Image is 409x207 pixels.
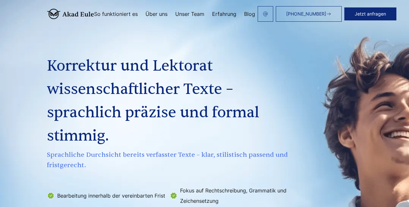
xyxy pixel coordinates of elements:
[170,185,289,206] li: Fokus auf Rechtschreibung, Grammatik und Zeichensetzung
[47,9,94,19] img: logo
[47,54,290,148] h1: Korrektur und Lektorat wissenschaftlicher Texte – sprachlich präzise und formal stimmig.
[175,11,204,17] a: Unser Team
[276,6,342,22] a: [PHONE_NUMBER]
[212,11,236,17] a: Erfahrung
[263,11,268,17] img: email
[286,11,326,17] span: [PHONE_NUMBER]
[47,150,290,170] span: Sprachliche Durchsicht bereits verfasster Texte – klar, stilistisch passend und fristgerecht.
[47,185,166,206] li: Bearbeitung innerhalb der vereinbarten Frist
[344,7,396,20] button: Jetzt anfragen
[244,11,255,17] a: Blog
[145,11,167,17] a: Über uns
[94,11,138,17] a: So funktioniert es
